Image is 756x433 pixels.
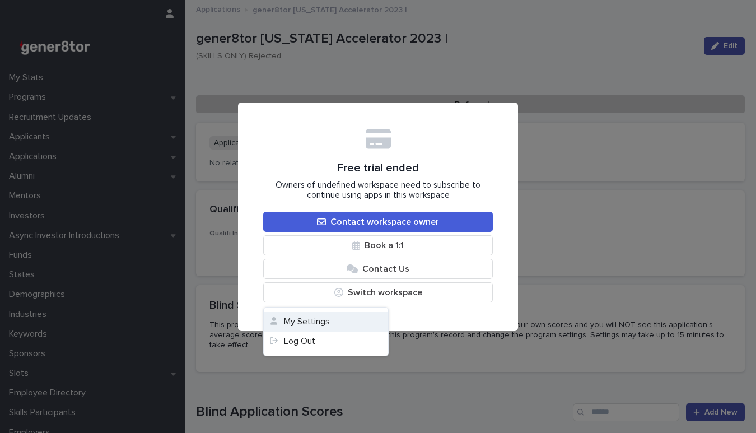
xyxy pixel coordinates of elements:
a: Log Out [264,332,388,351]
span: Owners of undefined workspace need to subscribe to continue using apps in this workspace [263,180,493,201]
span: Free trial ended [337,161,419,175]
button: My Settings [264,312,388,332]
a: Book a 1:1 [263,235,493,255]
span: Book a 1:1 [365,241,404,250]
button: Contact Us [263,259,493,279]
button: Switch workspace [263,282,493,302]
a: Contact workspace owner [263,212,493,232]
span: Contact Us [362,264,409,273]
span: Contact workspace owner [330,217,439,226]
